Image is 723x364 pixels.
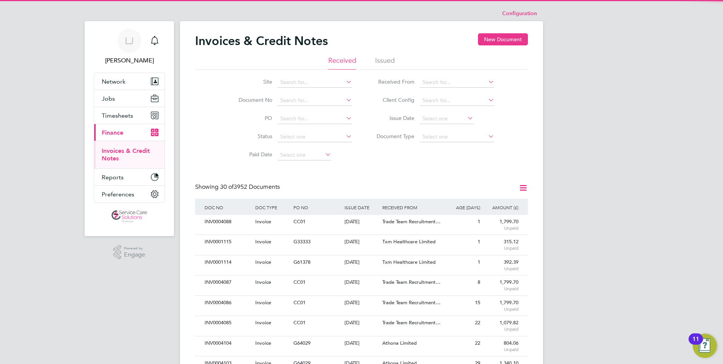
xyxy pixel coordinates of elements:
[475,299,480,306] span: 15
[293,319,306,326] span: CC01
[293,299,306,306] span: CC01
[328,56,356,70] li: Received
[278,114,352,124] input: Search for...
[278,150,331,160] input: Select one
[371,96,414,103] label: Client Config
[343,235,381,249] div: [DATE]
[102,174,124,181] span: Reports
[94,169,164,185] button: Reports
[502,6,537,21] li: Configuration
[482,235,520,255] div: 315.12
[113,245,146,260] a: Powered byEngage
[482,336,520,356] div: 804.06
[484,225,518,231] span: Unpaid
[203,215,253,229] div: INV0004088
[371,78,414,85] label: Received From
[484,245,518,251] span: Unpaid
[203,199,253,216] div: DOC NO
[484,326,518,332] span: Unpaid
[255,319,271,326] span: Invoice
[293,279,306,285] span: CC01
[292,199,342,216] div: PO NO
[278,95,352,106] input: Search for...
[102,191,134,198] span: Preferences
[420,77,494,88] input: Search for...
[203,316,253,330] div: INV0004085
[229,115,272,121] label: PO
[382,340,417,346] span: Athona Limited
[125,36,134,46] span: LJ
[484,266,518,272] span: Unpaid
[484,286,518,292] span: Unpaid
[278,132,352,142] input: Select one
[124,252,145,258] span: Engage
[478,279,480,285] span: 8
[475,319,480,326] span: 22
[444,199,482,216] div: AGE (DAYS)
[255,279,271,285] span: Invoice
[203,235,253,249] div: INV0001115
[102,78,126,85] span: Network
[94,73,164,90] button: Network
[94,90,164,107] button: Jobs
[203,275,253,289] div: INV0004087
[203,296,253,310] div: INV0004086
[371,133,414,140] label: Document Type
[343,199,381,216] div: ISSUE DATE
[382,299,441,306] span: Trade Team Recruitment…
[229,133,272,140] label: Status
[293,259,310,265] span: G61378
[102,147,150,162] a: Invoices & Credit Notes
[420,132,494,142] input: Select one
[484,347,518,353] span: Unpaid
[478,259,480,265] span: 1
[692,339,699,349] div: 11
[229,78,272,85] label: Site
[85,21,174,236] nav: Main navigation
[112,210,147,222] img: servicecare-logo-retina.png
[102,95,115,102] span: Jobs
[195,33,328,48] h2: Invoices & Credit Notes
[343,215,381,229] div: [DATE]
[382,259,436,265] span: Txm Healthcare Limited
[482,296,520,316] div: 1,799.70
[253,199,292,216] div: DOC TYPE
[203,255,253,269] div: INV0001114
[195,183,281,191] div: Showing
[482,199,520,216] div: AMOUNT (£)
[420,114,473,124] input: Select one
[478,238,480,245] span: 1
[343,316,381,330] div: [DATE]
[94,107,164,124] button: Timesheets
[343,296,381,310] div: [DATE]
[255,238,271,245] span: Invoice
[102,112,133,119] span: Timesheets
[380,199,444,216] div: RECEIVED FROM
[229,151,272,158] label: Paid Date
[375,56,395,70] li: Issued
[382,279,441,285] span: Trade Team Recruitment…
[278,77,352,88] input: Search for...
[482,215,520,235] div: 1,799.70
[293,218,306,225] span: CC01
[475,340,480,346] span: 22
[94,141,164,168] div: Finance
[203,336,253,350] div: INV0004104
[420,95,494,106] input: Search for...
[382,238,436,245] span: Txm Healthcare Limited
[255,299,271,306] span: Invoice
[343,275,381,289] div: [DATE]
[255,259,271,265] span: Invoice
[94,186,164,202] button: Preferences
[255,340,271,346] span: Invoice
[478,218,480,225] span: 1
[220,183,234,191] span: 30 of
[382,218,441,225] span: Trade Team Recruitment…
[484,306,518,312] span: Unpaid
[220,183,280,191] span: 3952 Documents
[229,96,272,103] label: Document No
[102,129,123,136] span: Finance
[478,33,528,45] button: New Document
[94,29,165,65] a: LJ[PERSON_NAME]
[94,56,165,65] span: Lucy Jolley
